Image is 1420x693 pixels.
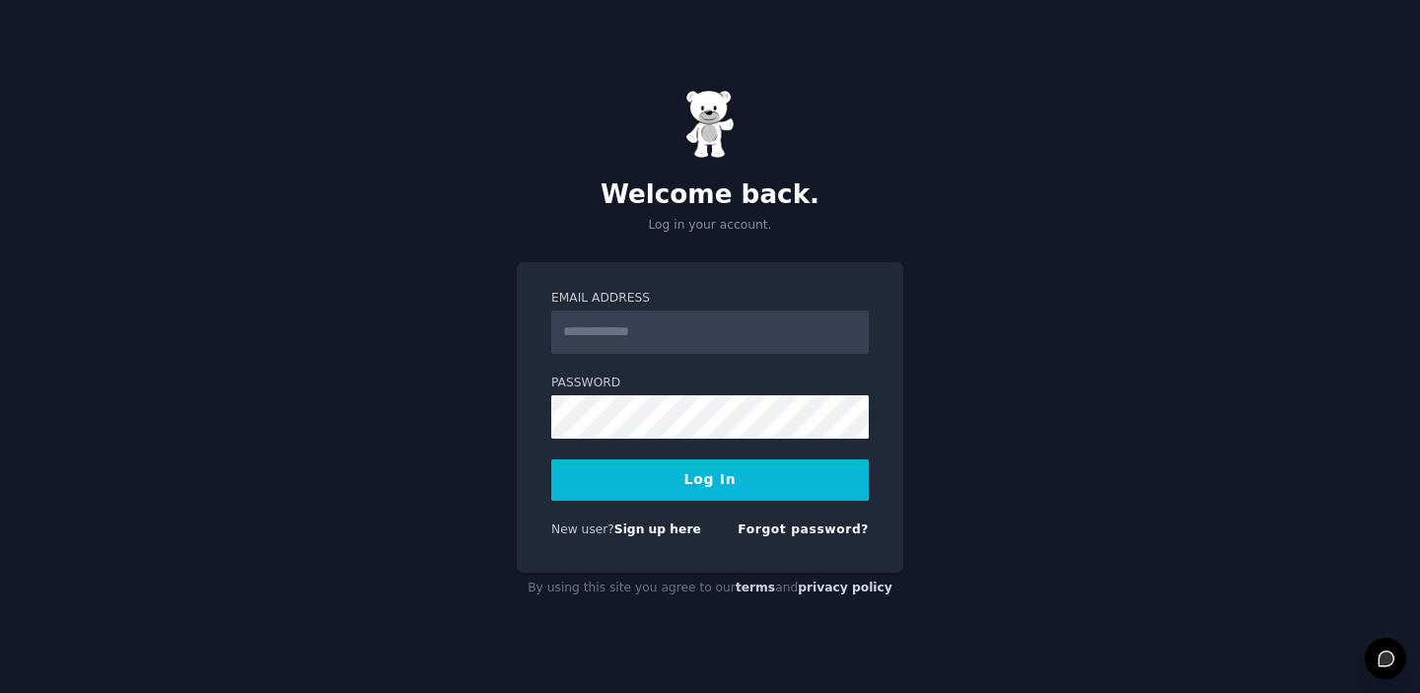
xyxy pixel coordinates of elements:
[614,522,701,536] a: Sign up here
[738,522,869,536] a: Forgot password?
[551,290,869,308] label: Email Address
[517,573,903,604] div: By using this site you agree to our and
[798,581,892,594] a: privacy policy
[551,522,614,536] span: New user?
[551,459,869,501] button: Log In
[551,375,869,392] label: Password
[736,581,775,594] a: terms
[685,90,735,159] img: Gummy Bear
[517,179,903,211] h2: Welcome back.
[517,217,903,235] p: Log in your account.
